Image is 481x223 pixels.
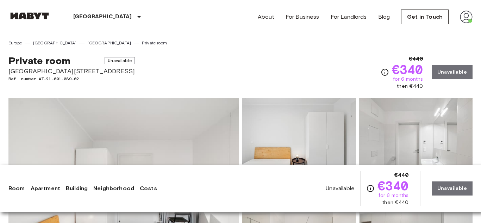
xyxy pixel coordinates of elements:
span: Ref. number AT-21-001-089-02 [8,76,135,82]
span: [GEOGRAPHIC_DATA][STREET_ADDRESS] [8,67,135,76]
img: Habyt [8,12,51,19]
img: Picture of unit AT-21-001-089-02 [359,98,473,191]
span: €440 [394,171,409,179]
span: Unavailable [105,57,135,64]
a: About [258,13,274,21]
img: avatar [460,11,473,23]
a: Get in Touch [401,10,449,24]
span: then €440 [397,83,423,90]
img: Picture of unit AT-21-001-089-02 [242,98,356,191]
a: Blog [378,13,390,21]
a: Private room [142,40,167,46]
a: Room [8,184,25,193]
svg: Check cost overview for full price breakdown. Please note that discounts apply to new joiners onl... [366,184,375,193]
a: Building [66,184,88,193]
a: Costs [140,184,157,193]
a: Europe [8,40,22,46]
span: €340 [377,179,409,192]
span: for 6 months [379,192,409,199]
span: €340 [392,63,423,76]
a: Neighborhood [93,184,134,193]
svg: Check cost overview for full price breakdown. Please note that discounts apply to new joiners onl... [381,68,389,76]
a: For Business [286,13,319,21]
a: [GEOGRAPHIC_DATA] [87,40,131,46]
p: [GEOGRAPHIC_DATA] [73,13,132,21]
a: [GEOGRAPHIC_DATA] [33,40,77,46]
span: €440 [409,55,423,63]
span: then €440 [382,199,408,206]
a: Apartment [31,184,60,193]
span: Unavailable [326,185,355,192]
span: for 6 months [393,76,423,83]
span: Private room [8,55,70,67]
a: For Landlords [331,13,367,21]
